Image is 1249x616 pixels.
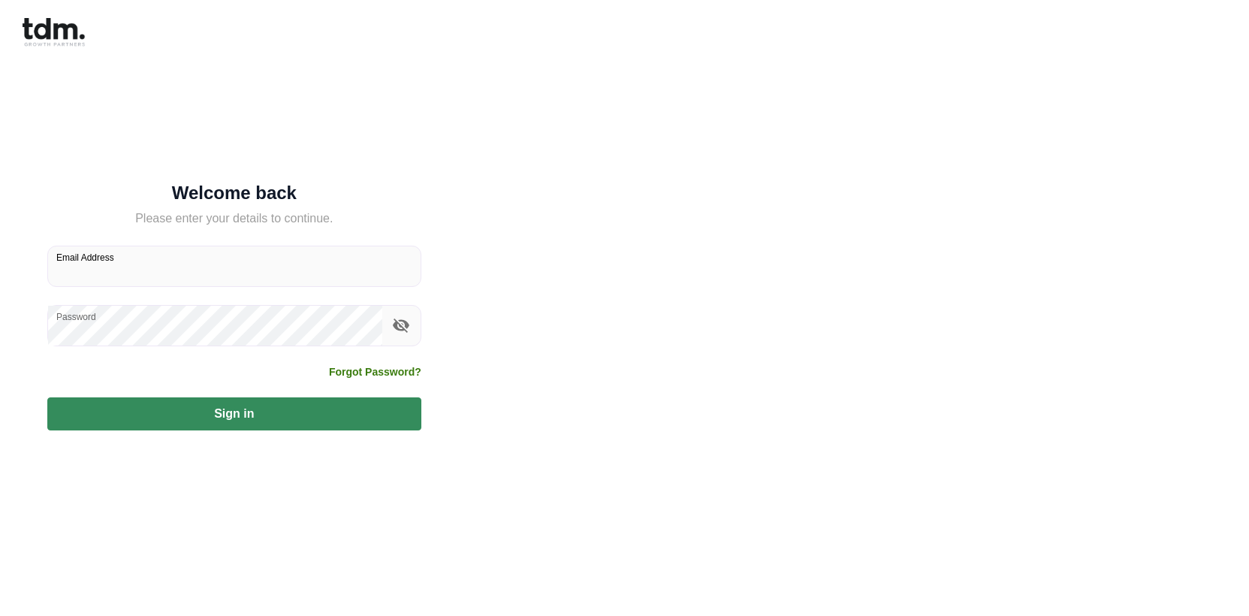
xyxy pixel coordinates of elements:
label: Email Address [56,251,114,264]
button: toggle password visibility [388,313,414,338]
a: Forgot Password? [329,364,421,379]
h5: Welcome back [47,186,421,201]
h5: Please enter your details to continue. [47,210,421,228]
button: Sign in [47,397,421,430]
label: Password [56,310,96,323]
